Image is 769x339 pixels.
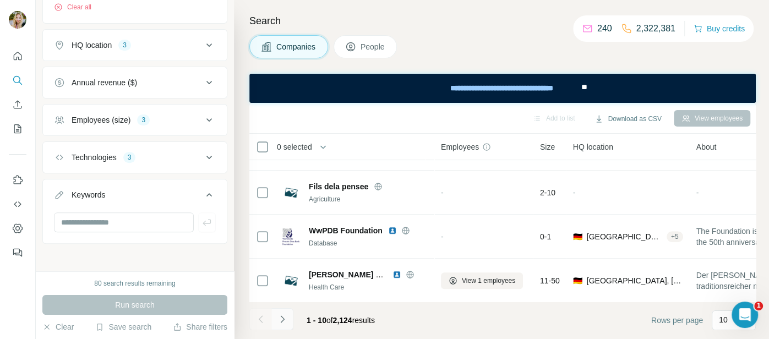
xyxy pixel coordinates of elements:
div: Annual revenue ($) [72,77,137,88]
span: - [696,188,699,197]
p: 240 [597,22,612,35]
button: Search [9,70,26,90]
span: People [361,41,386,52]
span: [GEOGRAPHIC_DATA], Borken [587,231,662,242]
button: Use Surfe API [9,194,26,214]
img: Logo of Otto Hoffmanns Verlag [282,272,300,289]
img: Logo of Fils dela pensee [282,184,300,201]
button: Save search [95,321,151,332]
button: Buy credits [694,21,745,36]
span: Companies [276,41,317,52]
span: [PERSON_NAME] Verlag [309,270,399,279]
button: HQ location3 [43,32,227,58]
div: HQ location [72,40,112,51]
span: Fils dela pensee [309,181,368,192]
p: 10 [719,314,728,325]
img: LinkedIn logo [392,270,401,279]
button: Navigate to next page [271,308,293,330]
button: Technologies3 [43,144,227,171]
span: Rows per page [651,315,703,326]
span: 2,124 [333,316,352,325]
button: Enrich CSV [9,95,26,114]
button: My lists [9,119,26,139]
div: 3 [137,115,150,125]
div: Technologies [72,152,117,163]
span: 11-50 [540,275,560,286]
span: HQ location [573,141,613,152]
span: WwPDB Foundation [309,225,383,236]
img: Avatar [9,11,26,29]
div: 3 [123,152,136,162]
button: Share filters [173,321,227,332]
h4: Search [249,13,756,29]
span: Size [540,141,555,152]
button: View 1 employees [441,272,523,289]
div: Database [309,238,428,248]
button: Use Surfe on LinkedIn [9,170,26,190]
span: of [326,316,333,325]
span: 🇩🇪 [573,275,582,286]
span: View 1 employees [462,276,515,286]
button: Quick start [9,46,26,66]
iframe: Intercom live chat [732,302,758,328]
div: Employees (size) [72,114,130,125]
span: results [307,316,375,325]
div: 80 search results remaining [94,278,175,288]
button: Employees (size)3 [43,107,227,133]
span: - [573,188,576,197]
div: Health Care [309,282,428,292]
button: Clear all [54,2,91,12]
span: - [441,232,444,241]
img: LinkedIn logo [388,226,397,235]
button: Download as CSV [587,111,669,127]
iframe: Banner [249,74,756,103]
div: + 5 [667,232,683,242]
span: - [441,188,444,197]
button: Annual revenue ($) [43,69,227,96]
span: 2-10 [540,187,555,198]
span: 0-1 [540,231,551,242]
div: 3 [118,40,131,50]
span: Employees [441,141,479,152]
img: Logo of WwPDB Foundation [282,228,300,245]
span: About [696,141,717,152]
span: [GEOGRAPHIC_DATA], [GEOGRAPHIC_DATA] [587,275,683,286]
button: Keywords [43,182,227,212]
p: 2,322,381 [636,22,675,35]
span: 1 [754,302,763,310]
span: 🇩🇪 [573,231,582,242]
span: 0 selected [277,141,312,152]
span: 1 - 10 [307,316,326,325]
div: Agriculture [309,194,428,204]
button: Clear [42,321,74,332]
div: Keywords [72,189,105,200]
button: Feedback [9,243,26,263]
button: Dashboard [9,218,26,238]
